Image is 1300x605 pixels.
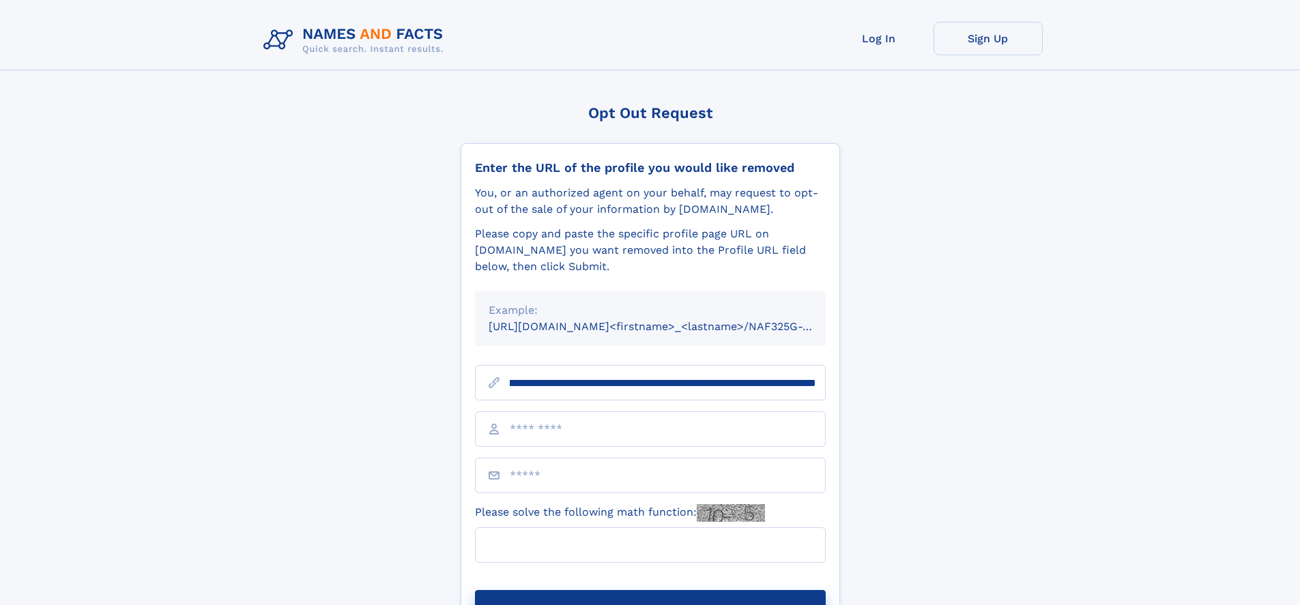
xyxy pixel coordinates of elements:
[475,226,826,275] div: Please copy and paste the specific profile page URL on [DOMAIN_NAME] you want removed into the Pr...
[475,504,765,522] label: Please solve the following math function:
[475,160,826,175] div: Enter the URL of the profile you would like removed
[475,185,826,218] div: You, or an authorized agent on your behalf, may request to opt-out of the sale of your informatio...
[461,104,840,121] div: Opt Out Request
[258,22,454,59] img: Logo Names and Facts
[934,22,1043,55] a: Sign Up
[489,302,812,319] div: Example:
[489,320,852,333] small: [URL][DOMAIN_NAME]<firstname>_<lastname>/NAF325G-xxxxxxxx
[824,22,934,55] a: Log In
